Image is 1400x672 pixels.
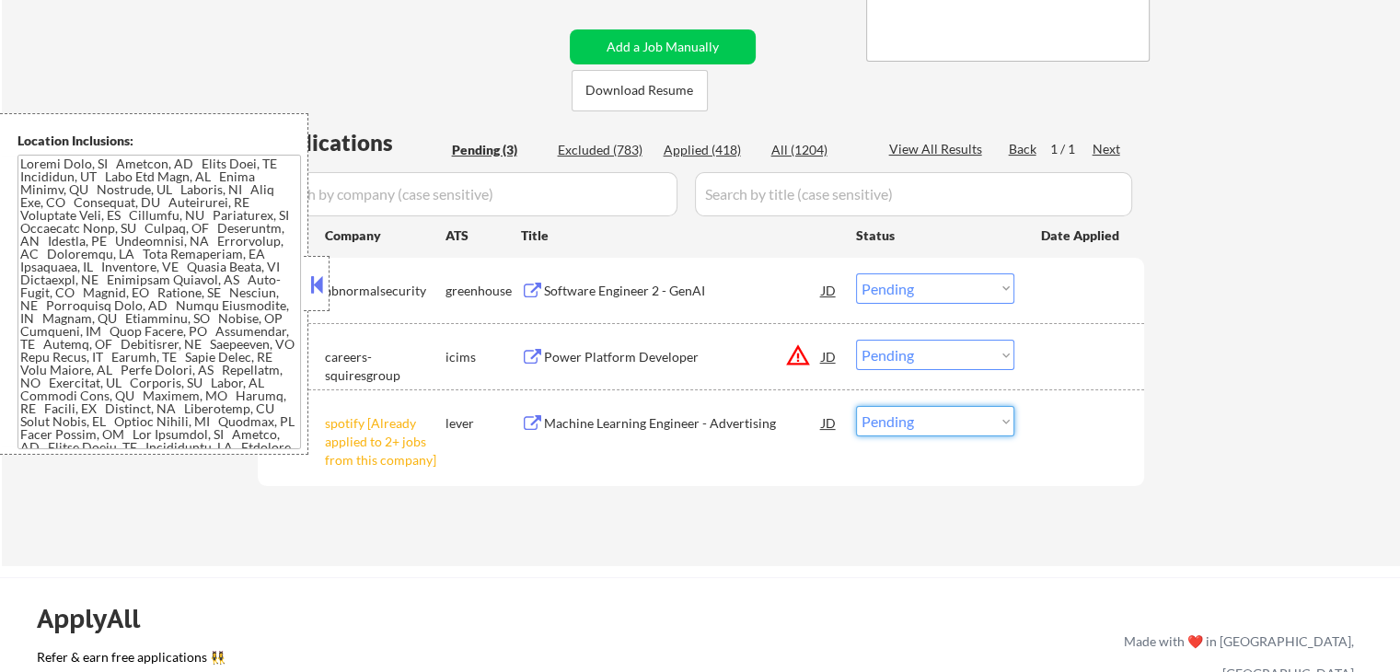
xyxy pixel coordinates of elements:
[1050,140,1093,158] div: 1 / 1
[445,348,521,366] div: icims
[570,29,756,64] button: Add a Job Manually
[544,282,822,300] div: Software Engineer 2 - GenAI
[263,132,445,154] div: Applications
[445,226,521,245] div: ATS
[445,414,521,433] div: lever
[544,414,822,433] div: Machine Learning Engineer - Advertising
[521,226,839,245] div: Title
[856,218,1014,251] div: Status
[17,132,301,150] div: Location Inclusions:
[1041,226,1122,245] div: Date Applied
[771,141,863,159] div: All (1204)
[37,651,739,670] a: Refer & earn free applications 👯‍♀️
[558,141,650,159] div: Excluded (783)
[325,226,445,245] div: Company
[820,273,839,307] div: JD
[572,70,708,111] button: Download Resume
[263,172,677,216] input: Search by company (case sensitive)
[664,141,756,159] div: Applied (418)
[325,414,445,469] div: spotify [Already applied to 2+ jobs from this company]
[1093,140,1122,158] div: Next
[889,140,988,158] div: View All Results
[452,141,544,159] div: Pending (3)
[695,172,1132,216] input: Search by title (case sensitive)
[820,340,839,373] div: JD
[544,348,822,366] div: Power Platform Developer
[445,282,521,300] div: greenhouse
[325,282,445,300] div: abnormalsecurity
[325,348,445,384] div: careers-squiresgroup
[820,406,839,439] div: JD
[37,603,161,634] div: ApplyAll
[1009,140,1038,158] div: Back
[785,342,811,368] button: warning_amber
